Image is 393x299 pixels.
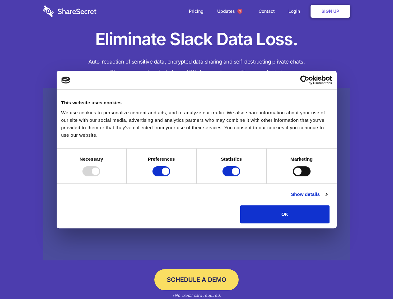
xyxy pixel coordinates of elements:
span: 1 [237,9,242,14]
img: logo [61,77,71,83]
button: OK [240,205,330,223]
img: logo-wordmark-white-trans-d4663122ce5f474addd5e946df7df03e33cb6a1c49d2221995e7729f52c070b2.svg [43,5,96,17]
h4: Auto-redaction of sensitive data, encrypted data sharing and self-destructing private chats. Shar... [43,57,350,77]
a: Usercentrics Cookiebot - opens in a new window [278,75,332,85]
a: Sign Up [311,5,350,18]
div: This website uses cookies [61,99,332,107]
h1: Eliminate Slack Data Loss. [43,28,350,50]
a: Wistia video thumbnail [43,88,350,261]
div: We use cookies to personalize content and ads, and to analyze our traffic. We also share informat... [61,109,332,139]
a: Login [282,2,309,21]
em: *No credit card required. [172,293,221,298]
a: Pricing [183,2,210,21]
a: Show details [291,191,327,198]
strong: Statistics [221,156,242,162]
strong: Necessary [80,156,103,162]
strong: Marketing [290,156,313,162]
strong: Preferences [148,156,175,162]
a: Schedule a Demo [154,269,239,290]
a: Contact [252,2,281,21]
